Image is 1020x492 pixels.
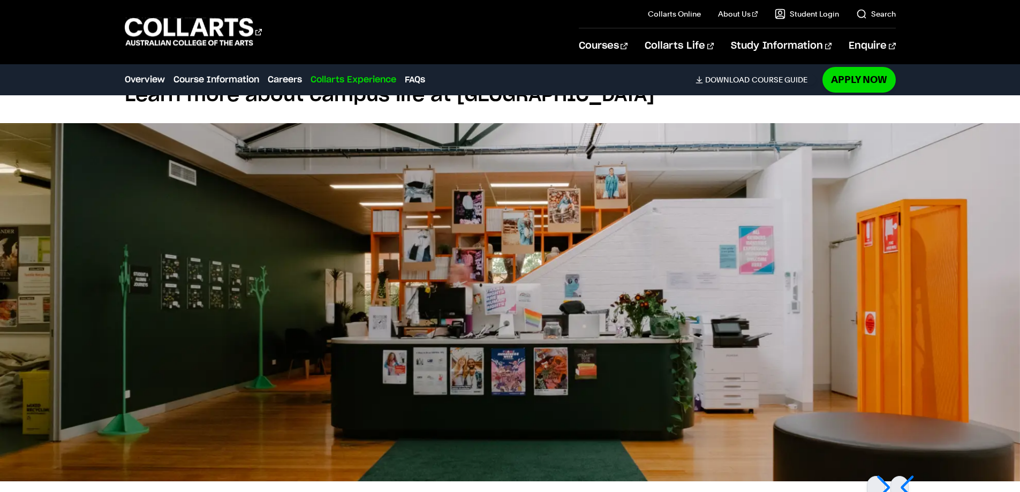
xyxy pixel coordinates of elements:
a: Careers [268,73,302,86]
div: Go to homepage [125,17,262,47]
a: Collarts Online [648,9,701,19]
span: Download [705,75,750,85]
a: DownloadCourse Guide [696,75,816,85]
a: Search [856,9,896,19]
a: Student Login [775,9,839,19]
a: FAQs [405,73,425,86]
a: Collarts Experience [311,73,396,86]
a: Enquire [849,28,895,64]
a: Apply Now [822,67,896,92]
a: Overview [125,73,165,86]
a: About Us [718,9,758,19]
a: Study Information [731,28,832,64]
a: Course Information [173,73,259,86]
a: Collarts Life [645,28,714,64]
a: Courses [579,28,628,64]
